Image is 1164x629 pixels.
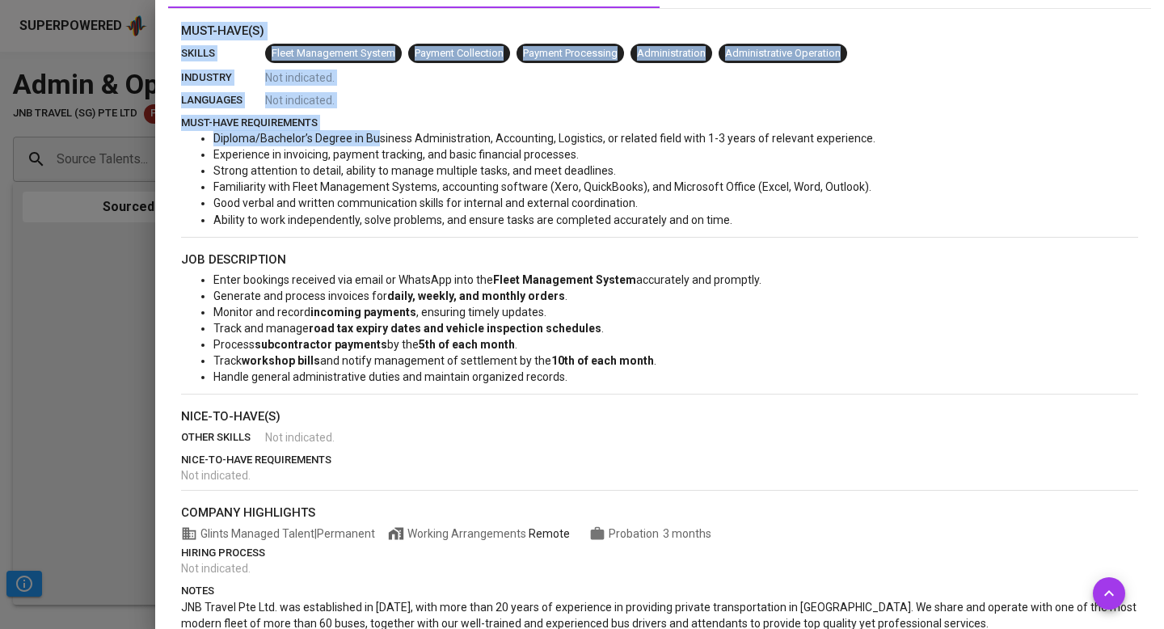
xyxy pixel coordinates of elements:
[255,338,387,351] span: subcontractor payments
[213,132,875,145] span: Diploma/Bachelor’s Degree in Business Administration, Accounting, Logistics, or related field wit...
[387,338,419,351] span: by the
[181,469,251,482] span: Not indicated .
[265,429,335,445] span: Not indicated .
[181,92,265,108] p: languages
[181,70,265,86] p: industry
[181,407,1138,426] p: nice-to-have(s)
[265,70,335,86] span: Not indicated .
[181,251,1138,269] p: job description
[654,354,656,367] span: .
[213,370,567,383] span: Handle general administrative duties and maintain organized records.
[601,322,604,335] span: .
[551,354,654,367] span: 10th of each month
[265,92,335,108] span: Not indicated .
[213,180,871,193] span: Familiarity with Fleet Management Systems, accounting software (Xero, QuickBooks), and Microsoft ...
[265,46,402,61] span: Fleet Management System
[636,273,761,286] span: accurately and promptly.
[213,322,309,335] span: Track and manage
[320,354,551,367] span: and notify management of settlement by the
[663,527,711,540] span: 3 months
[630,46,712,61] span: Administration
[213,196,638,209] span: Good verbal and written communication skills for internal and external coordination.
[213,164,616,177] span: Strong attention to detail, ability to manage multiple tasks, and meet deadlines.
[213,354,242,367] span: Track
[181,562,251,575] span: Not indicated .
[419,338,515,351] span: 5th of each month
[181,429,265,445] p: other skills
[515,338,517,351] span: .
[181,115,1138,131] p: must-have requirements
[387,289,565,302] span: daily, weekly, and monthly orders
[213,213,732,226] span: Ability to work independently, solve problems, and ensure tasks are completed accurately and on t...
[609,527,661,540] span: Probation
[213,148,579,161] span: Experience in invoicing, payment tracking, and basic financial processes.
[181,45,265,61] p: skills
[213,338,255,351] span: Process
[213,273,493,286] span: Enter bookings received via email or WhatsApp into the
[408,46,510,61] span: Payment Collection
[181,545,1138,561] p: hiring process
[181,526,375,542] span: Glints Managed Talent | Permanent
[416,306,546,319] span: , ensuring timely updates.
[242,354,320,367] span: workshop bills
[529,526,570,542] div: Remote
[181,583,1138,599] p: notes
[388,526,570,542] span: Working Arrangements
[310,306,416,319] span: incoming payments
[565,289,567,302] span: .
[719,46,847,61] span: Administrative Operation
[493,273,636,286] span: Fleet Management System
[181,452,1138,468] p: nice-to-have requirements
[213,306,310,319] span: Monitor and record
[517,46,624,61] span: Payment Processing
[213,289,387,302] span: Generate and process invoices for
[181,504,1138,522] p: company highlights
[181,22,1138,40] p: Must-Have(s)
[309,322,601,335] span: road tax expiry dates and vehicle inspection schedules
